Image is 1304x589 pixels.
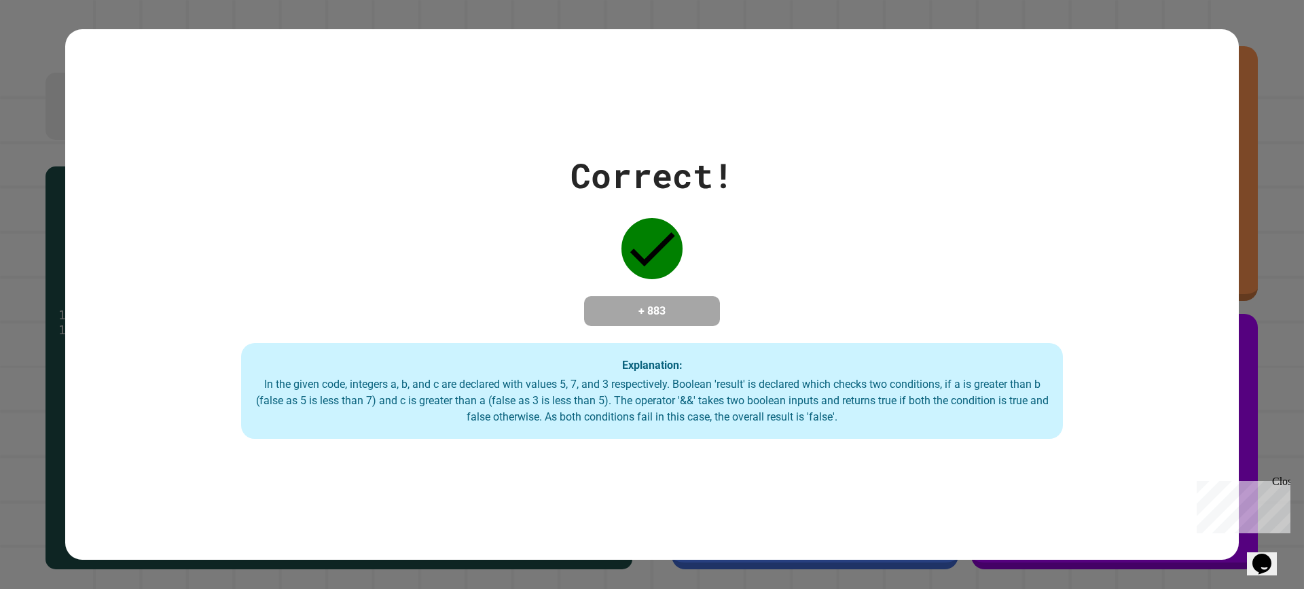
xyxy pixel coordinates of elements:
[570,150,733,201] div: Correct!
[622,358,683,371] strong: Explanation:
[255,376,1049,425] div: In the given code, integers a, b, and c are declared with values 5, 7, and 3 respectively. Boolea...
[1247,535,1290,575] iframe: chat widget
[598,303,706,319] h4: + 883
[1191,476,1290,533] iframe: chat widget
[5,5,94,86] div: Chat with us now!Close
